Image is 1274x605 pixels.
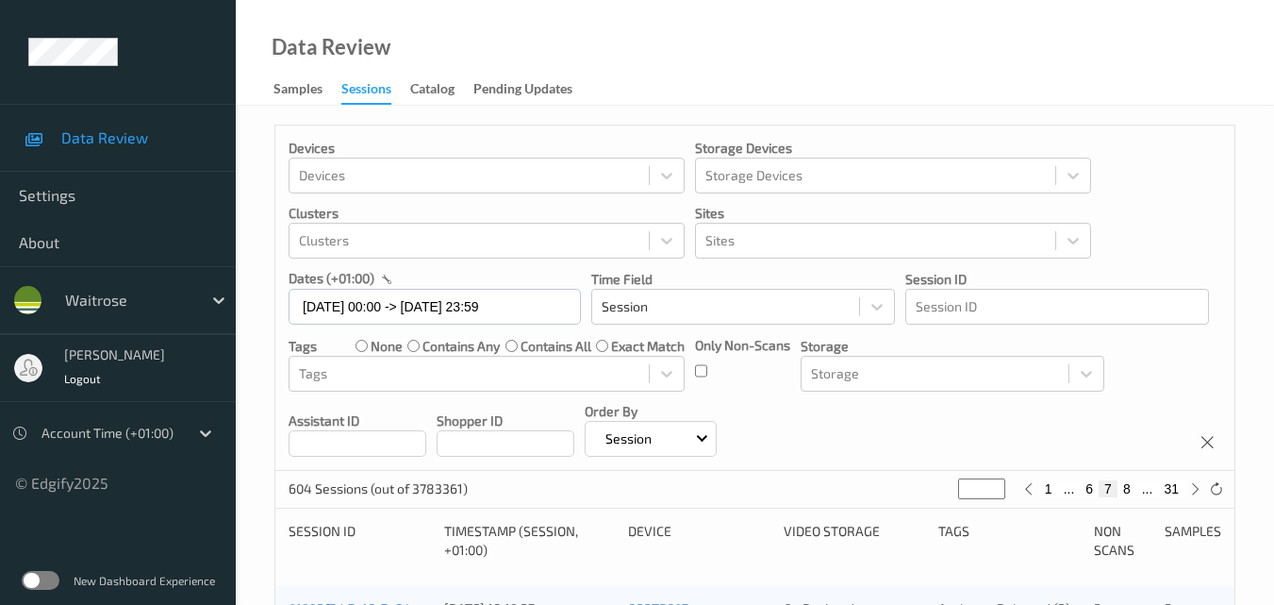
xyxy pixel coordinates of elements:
[1094,522,1150,560] div: Non Scans
[599,429,658,448] p: Session
[341,79,391,105] div: Sessions
[273,79,323,103] div: Samples
[289,522,431,560] div: Session ID
[289,479,468,498] p: 604 Sessions (out of 3783361)
[784,522,926,560] div: Video Storage
[289,204,685,223] p: Clusters
[422,337,500,356] label: contains any
[289,139,685,158] p: Devices
[444,522,615,560] div: Timestamp (Session, +01:00)
[1158,480,1184,497] button: 31
[341,76,410,105] a: Sessions
[1165,522,1221,560] div: Samples
[289,269,374,288] p: dates (+01:00)
[591,270,895,289] p: Time Field
[585,402,717,421] p: Order By
[628,522,770,560] div: Device
[289,412,426,430] p: Assistant ID
[611,337,685,356] label: exact match
[410,76,473,103] a: Catalog
[695,139,1091,158] p: Storage Devices
[1080,480,1099,497] button: 6
[289,337,317,356] p: Tags
[1099,480,1117,497] button: 7
[905,270,1209,289] p: Session ID
[273,76,341,103] a: Samples
[272,38,390,57] div: Data Review
[1039,480,1058,497] button: 1
[410,79,455,103] div: Catalog
[1117,480,1136,497] button: 8
[1136,480,1159,497] button: ...
[695,336,790,355] p: Only Non-Scans
[473,79,572,103] div: Pending Updates
[695,204,1091,223] p: Sites
[473,76,591,103] a: Pending Updates
[801,337,1104,356] p: Storage
[437,412,574,430] p: Shopper ID
[521,337,591,356] label: contains all
[1058,480,1081,497] button: ...
[371,337,403,356] label: none
[938,522,1081,560] div: Tags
